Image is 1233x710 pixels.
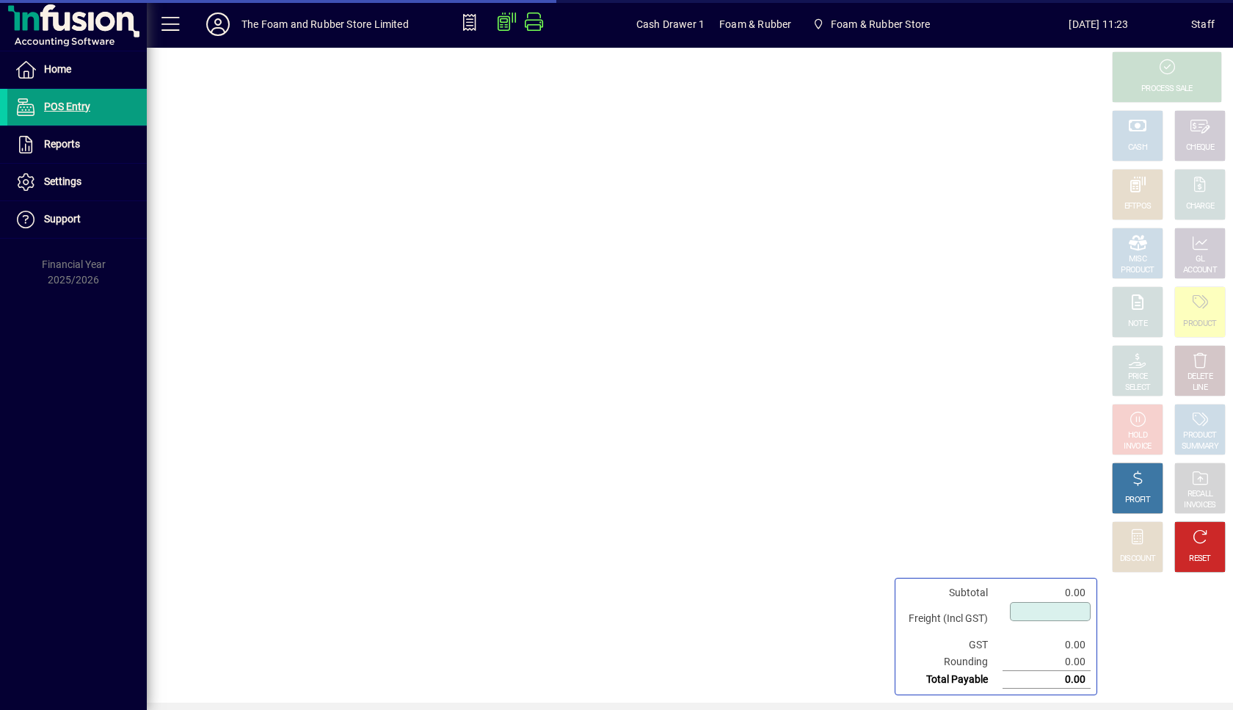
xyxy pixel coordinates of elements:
div: GL [1196,254,1205,265]
div: PRODUCT [1183,430,1216,441]
div: INVOICES [1184,500,1215,511]
div: DISCOUNT [1120,554,1155,565]
div: PRODUCT [1121,265,1154,276]
a: Support [7,201,147,238]
button: Profile [194,11,241,37]
div: Staff [1191,12,1215,36]
td: 0.00 [1003,584,1091,601]
div: EFTPOS [1124,201,1152,212]
td: 0.00 [1003,653,1091,671]
td: 0.00 [1003,671,1091,689]
td: Total Payable [901,671,1003,689]
span: POS Entry [44,101,90,112]
div: MISC [1129,254,1146,265]
div: PRODUCT [1183,319,1216,330]
span: Home [44,63,71,75]
span: Support [44,213,81,225]
div: RECALL [1187,489,1213,500]
a: Reports [7,126,147,163]
td: Rounding [901,653,1003,671]
td: Freight (Incl GST) [901,601,1003,637]
div: DELETE [1187,372,1212,383]
span: Reports [44,138,80,150]
span: [DATE] 11:23 [1006,12,1191,36]
div: PRICE [1128,372,1148,383]
td: Subtotal [901,584,1003,601]
div: SELECT [1125,383,1151,394]
div: LINE [1193,383,1207,394]
a: Settings [7,164,147,200]
span: Foam & Rubber Store [806,11,936,37]
div: PROCESS SALE [1141,84,1193,95]
span: Cash Drawer 1 [636,12,705,36]
span: Foam & Rubber Store [831,12,930,36]
div: CHARGE [1186,201,1215,212]
td: 0.00 [1003,637,1091,653]
span: Settings [44,175,81,187]
div: RESET [1189,554,1211,565]
span: Foam & Rubber [719,12,791,36]
div: CHEQUE [1186,142,1214,153]
div: INVOICE [1124,441,1151,452]
td: GST [901,637,1003,653]
div: CASH [1128,142,1147,153]
div: NOTE [1128,319,1147,330]
div: SUMMARY [1182,441,1218,452]
div: PROFIT [1125,495,1150,506]
div: HOLD [1128,430,1147,441]
div: ACCOUNT [1183,265,1217,276]
div: The Foam and Rubber Store Limited [241,12,409,36]
a: Home [7,51,147,88]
